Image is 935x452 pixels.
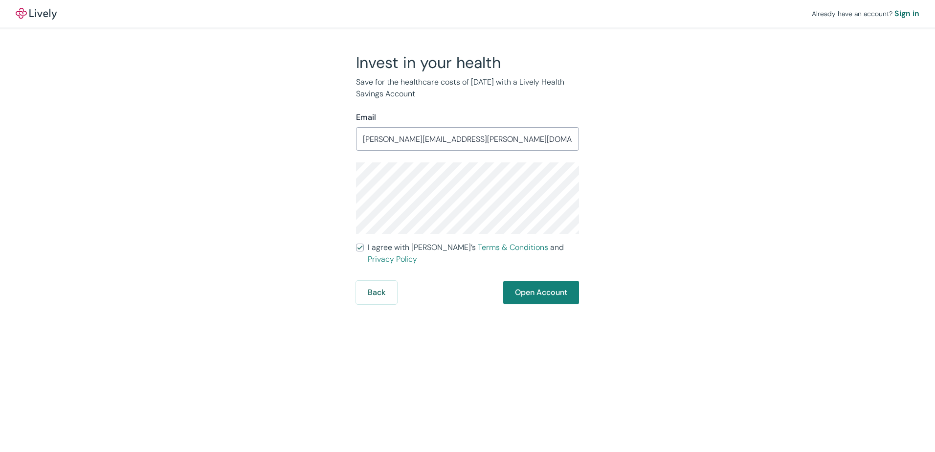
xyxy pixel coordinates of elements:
a: Privacy Policy [368,254,417,264]
a: Sign in [894,8,919,20]
p: Save for the healthcare costs of [DATE] with a Lively Health Savings Account [356,76,579,100]
button: Open Account [503,281,579,304]
a: Terms & Conditions [478,242,548,252]
span: I agree with [PERSON_NAME]’s and [368,242,579,265]
img: Lively [16,8,57,20]
div: Already have an account? [812,8,919,20]
h2: Invest in your health [356,53,579,72]
button: Back [356,281,397,304]
a: LivelyLively [16,8,57,20]
label: Email [356,112,376,123]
